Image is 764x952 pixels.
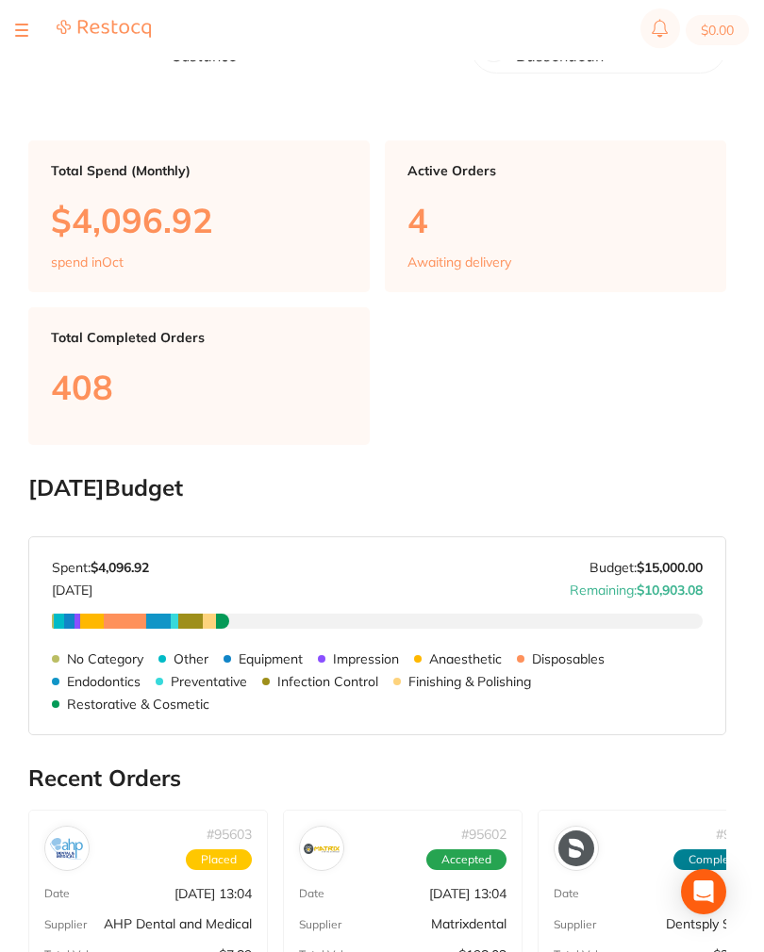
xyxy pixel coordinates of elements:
[174,651,208,666] p: Other
[67,651,143,666] p: No Category
[407,163,704,178] p: Active Orders
[681,869,726,914] div: Open Intercom Messenger
[104,916,252,931] p: AHP Dental and Medical
[408,674,531,689] p: Finishing & Polishing
[673,849,761,870] span: Completed
[277,674,378,689] p: Infection Control
[429,651,502,666] p: Anaesthetic
[299,887,324,900] p: Date
[304,830,340,866] img: Matrixdental
[558,830,594,866] img: Dentsply Sirona
[51,201,347,239] p: $4,096.92
[407,254,511,270] p: Awaiting delivery
[52,575,149,598] p: [DATE]
[171,30,456,65] p: Welcome back, [PERSON_NAME] Custance
[57,19,151,41] a: Restocq Logo
[171,674,247,689] p: Preventative
[51,163,347,178] p: Total Spend (Monthly)
[716,827,761,842] p: # 95601
[686,15,749,45] button: $0.00
[44,887,70,900] p: Date
[44,918,87,931] p: Supplier
[207,827,252,842] p: # 95603
[637,582,703,599] strong: $10,903.08
[186,849,252,870] span: Placed
[429,886,507,901] p: [DATE] 13:04
[385,140,726,293] a: Active Orders4Awaiting delivery
[299,918,341,931] p: Supplier
[637,559,703,576] strong: $15,000.00
[554,887,579,900] p: Date
[67,674,141,689] p: Endodontics
[49,830,85,866] img: AHP Dental and Medical
[532,651,605,666] p: Disposables
[516,30,710,65] p: Absolute Smiles Bassendean
[52,560,149,575] p: Spent:
[28,765,726,792] h2: Recent Orders
[28,140,370,293] a: Total Spend (Monthly)$4,096.92spend inOct
[91,559,149,576] strong: $4,096.92
[554,918,596,931] p: Supplier
[67,697,209,712] p: Restorative & Cosmetic
[51,330,347,345] p: Total Completed Orders
[51,368,347,406] p: 408
[28,307,370,444] a: Total Completed Orders408
[28,35,148,61] h2: Dashboard
[28,475,726,501] h2: [DATE] Budget
[239,651,303,666] p: Equipment
[333,651,399,666] p: Impression
[431,916,507,931] p: Matrixdental
[590,560,703,575] p: Budget:
[57,19,151,39] img: Restocq Logo
[174,886,252,901] p: [DATE] 13:04
[570,575,703,598] p: Remaining:
[461,827,507,842] p: # 95602
[666,916,761,931] p: Dentsply Sirona
[426,849,507,870] span: Accepted
[51,254,124,270] p: spend in Oct
[407,201,704,239] p: 4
